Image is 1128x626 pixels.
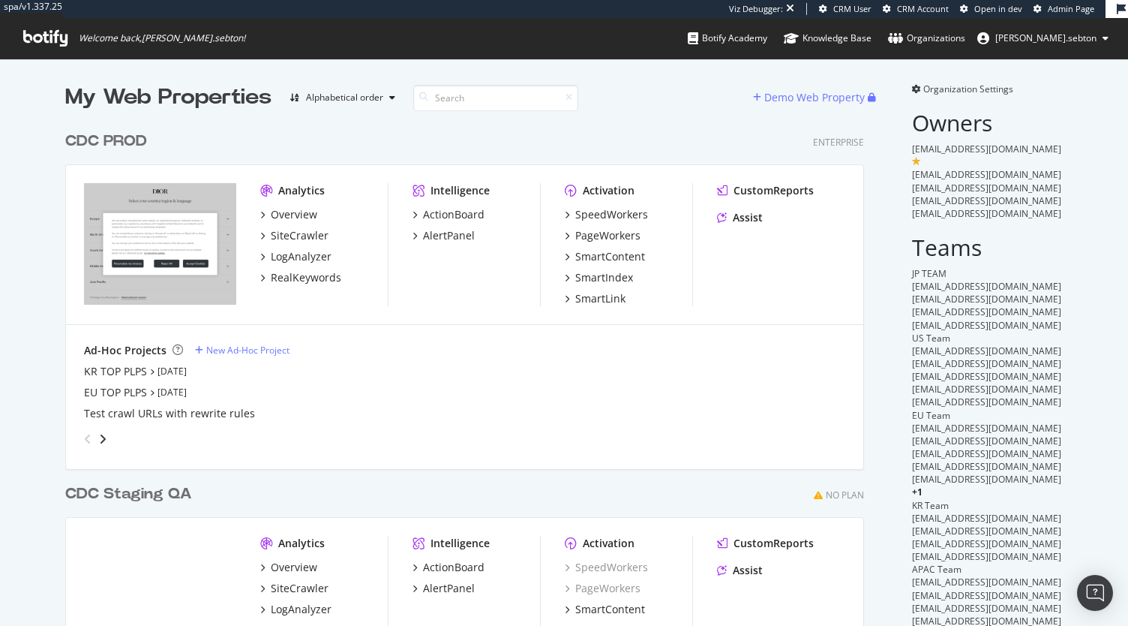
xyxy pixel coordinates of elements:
[84,343,166,358] div: Ad-Hoc Projects
[912,143,1061,155] span: [EMAIL_ADDRESS][DOMAIN_NAME]
[412,207,484,222] a: ActionBoard
[65,83,271,113] div: My Web Properties
[912,168,1061,181] span: [EMAIL_ADDRESS][DOMAIN_NAME]
[271,207,317,222] div: Overview
[764,90,865,105] div: Demo Web Property
[575,291,625,306] div: SmartLink
[271,560,317,575] div: Overview
[412,228,475,243] a: AlertPanel
[912,486,922,498] span: + 1
[912,345,1061,357] span: [EMAIL_ADDRESS][DOMAIN_NAME]
[260,560,317,575] a: Overview
[888,18,965,59] a: Organizations
[260,228,328,243] a: SiteCrawler
[912,396,1061,408] span: [EMAIL_ADDRESS][DOMAIN_NAME]
[912,499,1063,512] div: KR Team
[912,473,1061,486] span: [EMAIL_ADDRESS][DOMAIN_NAME]
[995,32,1096,44] span: anne.sebton
[413,85,578,111] input: Search
[565,560,648,575] a: SpeedWorkers
[430,183,490,198] div: Intelligence
[260,270,341,285] a: RealKeywords
[195,344,289,357] a: New Ad-Hoc Project
[271,270,341,285] div: RealKeywords
[575,270,633,285] div: SmartIndex
[1077,575,1113,611] div: Open Intercom Messenger
[826,489,864,501] div: No Plan
[278,536,325,551] div: Analytics
[912,235,1063,260] h2: Teams
[575,207,648,222] div: SpeedWorkers
[912,460,1061,473] span: [EMAIL_ADDRESS][DOMAIN_NAME]
[912,447,1061,460] span: [EMAIL_ADDRESS][DOMAIN_NAME]
[888,31,965,46] div: Organizations
[717,563,763,578] a: Assist
[271,228,328,243] div: SiteCrawler
[833,3,871,14] span: CRM User
[688,31,767,46] div: Botify Academy
[565,602,645,617] a: SmartContent
[271,581,328,596] div: SiteCrawler
[157,386,187,399] a: [DATE]
[912,435,1061,447] span: [EMAIL_ADDRESS][DOMAIN_NAME]
[912,550,1061,563] span: [EMAIL_ADDRESS][DOMAIN_NAME]
[912,563,1063,576] div: APAC Team
[84,364,147,379] a: KR TOP PLPS
[912,525,1061,537] span: [EMAIL_ADDRESS][DOMAIN_NAME]
[717,183,814,198] a: CustomReports
[565,249,645,264] a: SmartContent
[84,183,236,305] img: www.dior.com
[912,383,1061,396] span: [EMAIL_ADDRESS][DOMAIN_NAME]
[423,560,484,575] div: ActionBoard
[733,563,763,578] div: Assist
[912,267,1063,280] div: JP TEAM
[84,385,147,400] a: EU TOP PLPS
[583,536,634,551] div: Activation
[97,432,108,447] div: angle-right
[912,602,1061,615] span: [EMAIL_ADDRESS][DOMAIN_NAME]
[430,536,490,551] div: Intelligence
[278,183,325,198] div: Analytics
[65,131,153,152] a: CDC PROD
[565,207,648,222] a: SpeedWorkers
[260,602,331,617] a: LogAnalyzer
[883,3,949,15] a: CRM Account
[897,3,949,14] span: CRM Account
[78,427,97,451] div: angle-left
[813,136,864,149] div: Enterprise
[423,581,475,596] div: AlertPanel
[283,86,401,110] button: Alphabetical order
[974,3,1022,14] span: Open in dev
[729,3,783,15] div: Viz Debugger:
[583,183,634,198] div: Activation
[65,483,198,505] a: CDC Staging QA
[271,249,331,264] div: LogAnalyzer
[912,110,1063,135] h2: Owners
[912,512,1061,525] span: [EMAIL_ADDRESS][DOMAIN_NAME]
[65,483,192,505] div: CDC Staging QA
[923,83,1013,95] span: Organization Settings
[912,357,1061,370] span: [EMAIL_ADDRESS][DOMAIN_NAME]
[912,293,1061,305] span: [EMAIL_ADDRESS][DOMAIN_NAME]
[423,207,484,222] div: ActionBoard
[575,249,645,264] div: SmartContent
[260,207,317,222] a: Overview
[912,409,1063,422] div: EU Team
[565,581,640,596] a: PageWorkers
[733,536,814,551] div: CustomReports
[575,602,645,617] div: SmartContent
[423,228,475,243] div: AlertPanel
[1033,3,1094,15] a: Admin Page
[912,332,1063,345] div: US Team
[565,291,625,306] a: SmartLink
[733,183,814,198] div: CustomReports
[753,91,868,104] a: Demo Web Property
[84,406,255,421] a: Test crawl URLs with rewrite rules
[412,581,475,596] a: AlertPanel
[575,228,640,243] div: PageWorkers
[565,228,640,243] a: PageWorkers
